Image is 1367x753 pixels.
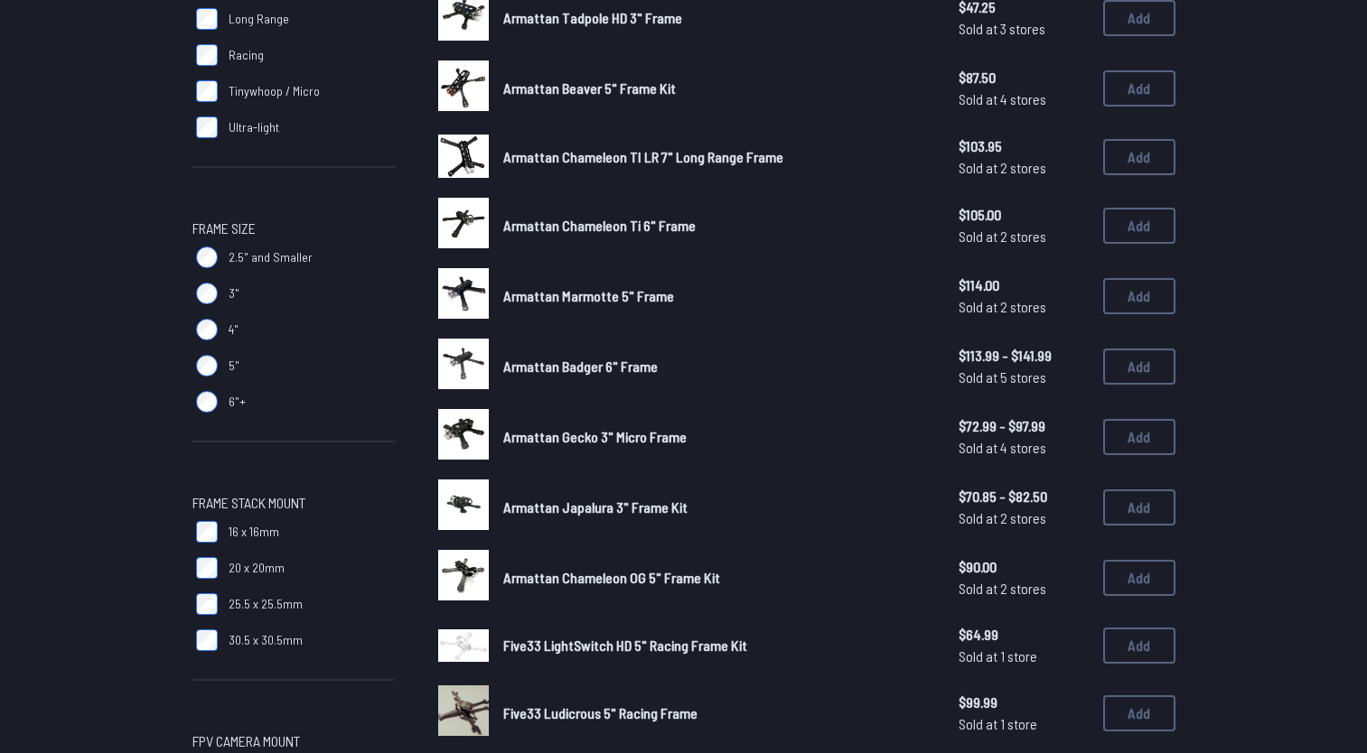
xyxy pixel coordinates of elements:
span: Armattan Badger 6" Frame [503,358,658,375]
img: image [438,60,489,111]
span: Sold at 2 stores [959,226,1089,247]
span: $64.99 [959,624,1089,646]
span: 6"+ [229,393,246,411]
a: image [438,60,489,116]
input: 25.5 x 25.5mm [196,593,218,615]
a: Armattan Chameleon OG 5" Frame Kit [503,567,930,589]
a: Five33 LightSwitch HD 5" Racing Frame Kit [503,635,930,656]
a: Armattan Gecko 3" Micro Frame [503,426,930,448]
img: image [438,268,489,319]
input: 6"+ [196,391,218,413]
span: $87.50 [959,67,1089,88]
img: image [438,135,489,178]
span: Frame Stack Mount [192,492,305,514]
span: Sold at 2 stores [959,578,1089,600]
input: 5" [196,355,218,376]
span: Ultra-light [229,118,279,136]
input: Tinywhoop / Micro [196,80,218,102]
span: 3" [229,284,239,302]
button: Add [1103,419,1175,455]
button: Add [1103,695,1175,731]
input: Racing [196,44,218,66]
span: 20 x 20mm [229,559,285,577]
span: 2.5" and Smaller [229,248,313,266]
span: Tinywhoop / Micro [229,82,320,100]
span: Sold at 4 stores [959,437,1089,459]
span: 25.5 x 25.5mm [229,595,303,613]
span: Sold at 1 store [959,646,1089,667]
span: Armattan Tadpole HD 3" Frame [503,9,682,26]
span: 5" [229,357,239,375]
a: Armattan Chameleon Ti 6" Frame [503,215,930,237]
a: image [438,339,489,395]
input: 2.5" and Smaller [196,246,218,268]
input: 4" [196,319,218,340]
img: image [438,629,489,662]
a: Armattan Beaver 5" Frame Kit [503,78,930,99]
a: Armattan Japalura 3" Frame Kit [503,497,930,518]
button: Add [1103,489,1175,525]
span: Sold at 2 stores [959,507,1089,529]
span: FPV Camera Mount [192,730,300,752]
span: Racing [229,46,264,64]
span: Armattan Chameleon Ti 6" Frame [503,217,696,234]
a: image [438,268,489,324]
span: $99.99 [959,692,1089,713]
span: Armattan Chameleon TI LR 7" Long Range Frame [503,148,783,165]
img: image [438,479,489,530]
a: image [438,685,489,741]
span: Armattan Chameleon OG 5" Frame Kit [503,569,720,586]
button: Add [1103,139,1175,175]
img: image [438,339,489,389]
span: Frame Size [192,218,256,239]
a: image [438,620,489,671]
button: Add [1103,349,1175,385]
span: Sold at 4 stores [959,88,1089,110]
img: image [438,409,489,460]
input: 30.5 x 30.5mm [196,629,218,651]
span: $70.85 - $82.50 [959,486,1089,507]
span: Sold at 1 store [959,713,1089,735]
span: Sold at 2 stores [959,296,1089,318]
span: Armattan Gecko 3" Micro Frame [503,428,687,445]
a: Armattan Chameleon TI LR 7" Long Range Frame [503,146,930,168]
span: Long Range [229,10,289,28]
span: $90.00 [959,556,1089,578]
input: 16 x 16mm [196,521,218,543]
a: Armattan Marmotte 5" Frame [503,285,930,307]
span: $72.99 - $97.99 [959,415,1089,437]
a: image [438,131,489,183]
span: Armattan Beaver 5" Frame Kit [503,79,676,97]
img: image [438,685,489,736]
span: Sold at 5 stores [959,367,1089,388]
input: Long Range [196,8,218,30]
a: image [438,550,489,606]
img: image [438,550,489,600]
button: Add [1103,560,1175,596]
a: Armattan Badger 6" Frame [503,356,930,377]
span: 4" [229,321,239,339]
span: Sold at 2 stores [959,157,1089,179]
a: image [438,479,489,535]
input: 3" [196,283,218,304]
button: Add [1103,627,1175,664]
button: Add [1103,278,1175,314]
span: $103.95 [959,135,1089,157]
input: 20 x 20mm [196,557,218,579]
span: 30.5 x 30.5mm [229,631,303,649]
input: Ultra-light [196,116,218,138]
span: Five33 Ludicrous 5" Racing Frame [503,704,698,721]
span: Armattan Japalura 3" Frame Kit [503,498,688,516]
img: image [438,198,489,248]
span: Armattan Marmotte 5" Frame [503,287,674,304]
a: image [438,409,489,465]
span: $113.99 - $141.99 [959,345,1089,367]
a: Five33 Ludicrous 5" Racing Frame [503,702,930,724]
span: 16 x 16mm [229,523,279,541]
span: Sold at 3 stores [959,18,1089,40]
button: Add [1103,208,1175,244]
a: image [438,198,489,254]
a: Armattan Tadpole HD 3" Frame [503,7,930,29]
span: Five33 LightSwitch HD 5" Racing Frame Kit [503,637,747,654]
span: $105.00 [959,204,1089,226]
